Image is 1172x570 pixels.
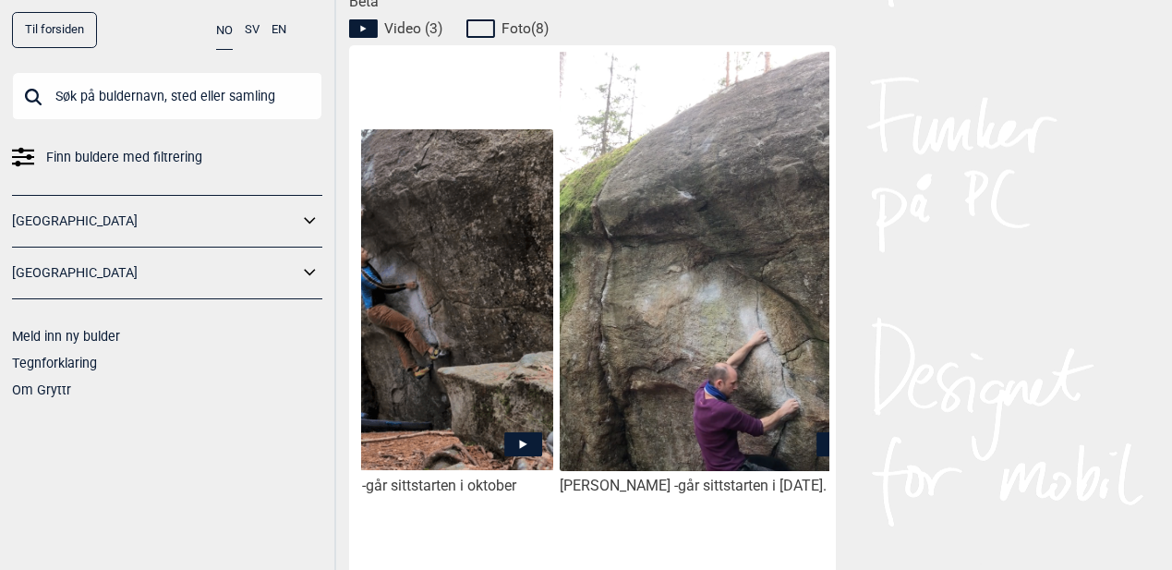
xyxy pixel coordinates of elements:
img: Johannes pa Bolerbandittene [248,129,552,470]
img: Runar pa Bolerbandittene Ss [560,51,864,563]
div: [PERSON_NAME] - [560,477,864,496]
button: EN [272,12,286,48]
button: SV [245,12,260,48]
div: [PERSON_NAME] - [248,477,552,515]
span: går sittstarten i oktober 2024. [248,477,516,514]
a: Finn buldere med filtrering [12,144,322,171]
span: går sittstarten i [DATE]. [678,477,827,494]
input: Søk på buldernavn, sted eller samling [12,72,322,120]
a: Om Gryttr [12,382,71,397]
a: [GEOGRAPHIC_DATA] [12,260,298,286]
a: Meld inn ny bulder [12,329,120,344]
span: Foto ( 8 ) [501,19,549,38]
span: Video ( 3 ) [384,19,442,38]
a: [GEOGRAPHIC_DATA] [12,208,298,235]
span: Finn buldere med filtrering [46,144,202,171]
button: NO [216,12,233,50]
a: Tegnforklaring [12,356,97,370]
a: Til forsiden [12,12,97,48]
